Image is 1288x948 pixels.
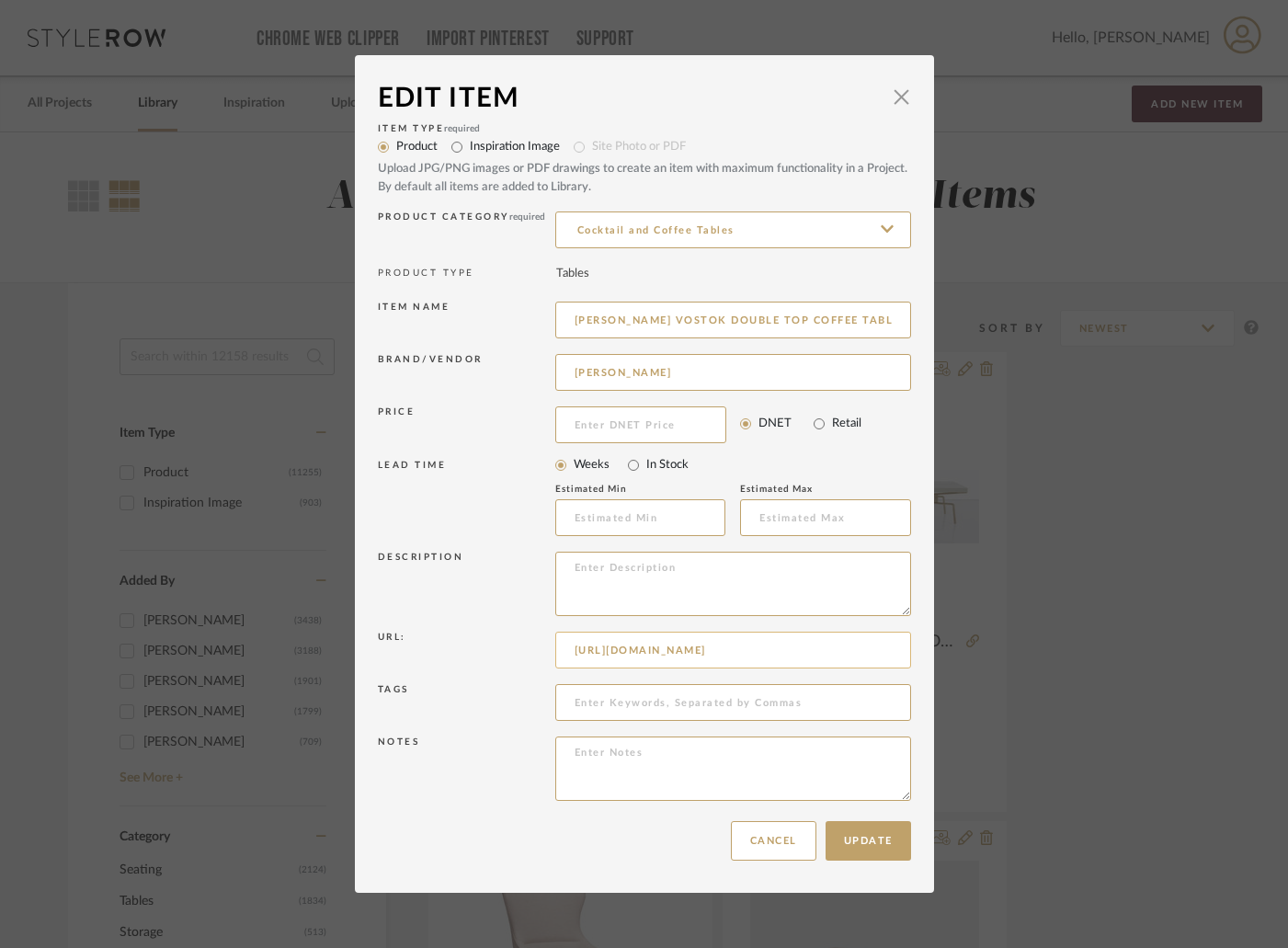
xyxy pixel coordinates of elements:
[378,406,555,438] div: Price
[826,821,911,861] button: Update
[555,406,726,443] input: Enter DNET Price
[832,415,861,433] label: Retail
[378,632,555,669] div: Url:
[731,821,816,861] button: Cancel
[378,259,556,288] div: PRODUCT TYPE
[646,456,689,474] label: In Stock
[378,552,555,617] div: Description
[555,354,911,391] input: Unknown
[378,302,555,339] div: Item name
[740,411,911,437] mat-radio-group: Select price type
[378,134,911,196] mat-radio-group: Select item type
[378,211,555,249] div: Product Category
[758,415,792,433] label: DNET
[396,138,438,156] label: Product
[378,160,911,196] div: Upload JPG/PNG images or PDF drawings to create an item with maximum functionality in a Project. ...
[470,138,560,156] label: Inspiration Image
[378,460,555,537] div: LEAD TIME
[555,452,911,478] mat-radio-group: Select item type
[509,212,545,222] span: required
[555,632,911,668] input: Enter URL
[555,211,911,248] input: Type a category to search and select
[378,78,883,119] div: Edit Item
[740,499,911,536] input: Estimated Max
[378,684,555,722] div: Tags
[556,265,589,283] div: Tables
[378,123,911,134] div: Item Type
[555,484,684,495] div: Estimated Min
[444,124,480,133] span: required
[883,78,920,115] button: Close
[555,302,911,338] input: Enter Name
[555,499,726,536] input: Estimated Min
[378,354,555,392] div: Brand/Vendor
[555,684,911,721] input: Enter Keywords, Separated by Commas
[740,484,869,495] div: Estimated Max
[574,456,610,474] label: Weeks
[378,737,555,802] div: Notes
